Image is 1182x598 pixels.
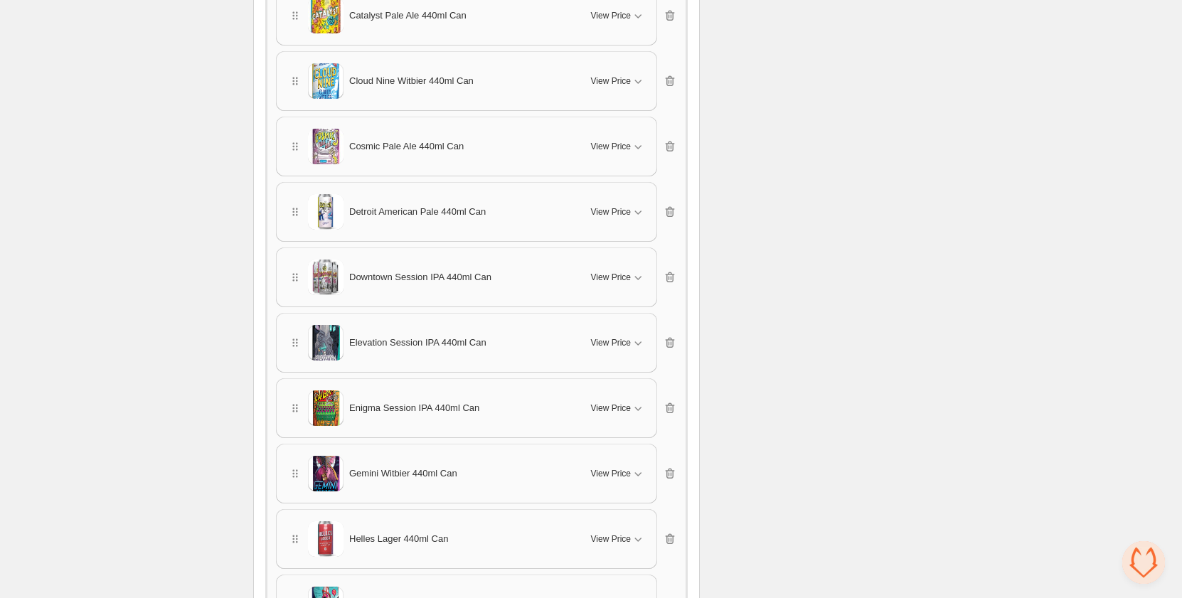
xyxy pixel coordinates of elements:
[591,337,631,348] span: View Price
[308,256,344,298] img: Downtown Session IPA 440ml Can
[308,191,344,233] img: Detroit American Pale 440ml Can
[308,370,344,445] img: Enigma Session IPA 440ml Can
[591,206,631,218] span: View Price
[349,270,491,284] span: Downtown Session IPA 440ml Can
[591,75,631,87] span: View Price
[582,331,654,354] button: View Price
[349,336,486,350] span: Elevation Session IPA 440ml Can
[582,201,654,223] button: View Price
[308,43,344,118] img: Cloud Nine Witbier 440ml Can
[591,141,631,152] span: View Price
[582,266,654,289] button: View Price
[591,468,631,479] span: View Price
[308,436,344,511] img: Gemini Witbier 440ml Can
[349,401,479,415] span: Enigma Session IPA 440ml Can
[308,109,344,183] img: Cosmic Pale Ale 440ml Can
[582,70,654,92] button: View Price
[582,135,654,158] button: View Price
[591,272,631,283] span: View Price
[582,528,654,550] button: View Price
[349,9,467,23] span: Catalyst Pale Ale 440ml Can
[582,4,654,27] button: View Price
[349,205,486,219] span: Detroit American Pale 440ml Can
[582,397,654,420] button: View Price
[349,74,474,88] span: Cloud Nine Witbier 440ml Can
[349,532,448,546] span: Helles Lager 440ml Can
[591,533,631,545] span: View Price
[591,10,631,21] span: View Price
[1122,541,1165,584] div: Open chat
[591,402,631,414] span: View Price
[582,462,654,485] button: View Price
[349,466,457,481] span: Gemini Witbier 440ml Can
[308,518,344,560] img: Helles Lager 440ml Can
[308,304,344,381] img: Elevation Session IPA 440ml Can
[349,139,464,154] span: Cosmic Pale Ale 440ml Can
